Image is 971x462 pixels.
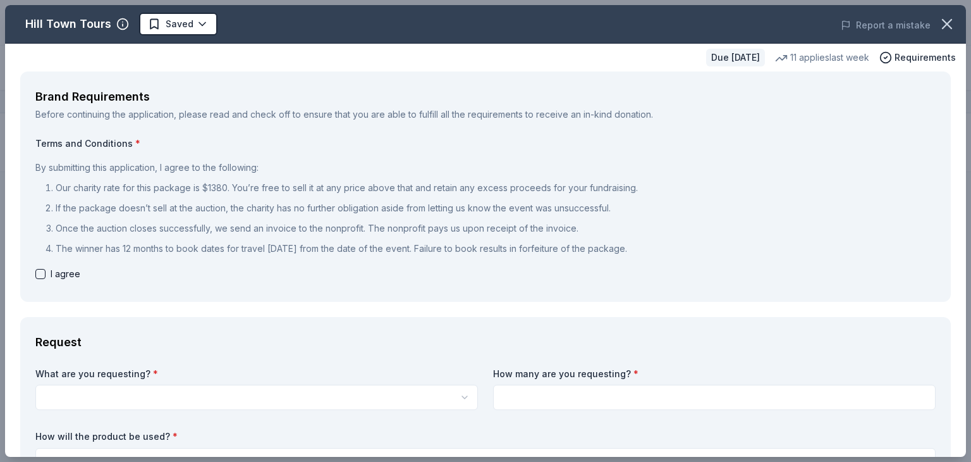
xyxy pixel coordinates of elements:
span: I agree [51,266,80,282]
button: Report a mistake [841,18,931,33]
button: Requirements [879,50,956,65]
p: If the package doesn’t sell at the auction, the charity has no further obligation aside from lett... [56,201,936,216]
span: Saved [166,16,193,32]
div: Brand Requirements [35,87,936,107]
label: What are you requesting? [35,368,478,380]
div: Hill Town Tours [25,14,111,34]
p: Once the auction closes successfully, we send an invoice to the nonprofit. The nonprofit pays us ... [56,221,936,236]
label: How many are you requesting? [493,368,936,380]
label: How will the product be used? [35,430,936,443]
div: Request [35,332,936,353]
p: Our charity rate for this package is $1380. You’re free to sell it at any price above that and re... [56,180,936,196]
span: Requirements [895,50,956,65]
p: The winner has 12 months to book dates for travel [DATE] from the date of the event. Failure to b... [56,241,936,256]
div: 11 applies last week [775,50,869,65]
div: Due [DATE] [706,49,765,66]
label: Terms and Conditions [35,137,936,150]
button: Saved [139,13,217,35]
div: Before continuing the application, please read and check off to ensure that you are able to fulfi... [35,107,936,122]
p: By submitting this application, I agree to the following: [35,160,936,175]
